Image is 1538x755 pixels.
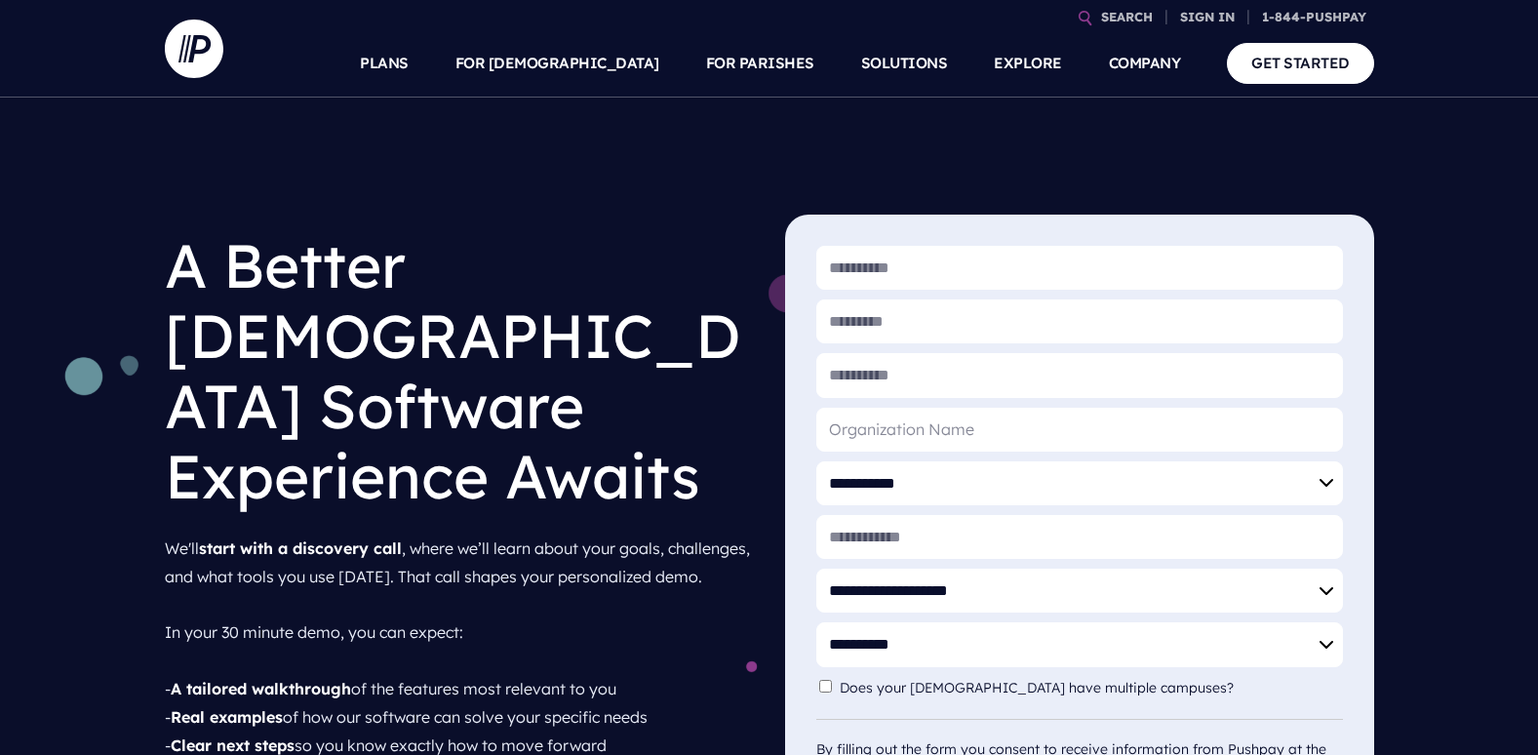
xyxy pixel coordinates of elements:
a: SOLUTIONS [861,29,948,98]
a: FOR PARISHES [706,29,814,98]
a: COMPANY [1109,29,1181,98]
a: GET STARTED [1227,43,1374,83]
a: PLANS [360,29,409,98]
a: FOR [DEMOGRAPHIC_DATA] [455,29,659,98]
strong: Real examples [171,707,283,727]
strong: A tailored walkthrough [171,679,351,698]
strong: start with a discovery call [199,538,402,558]
label: Does your [DEMOGRAPHIC_DATA] have multiple campuses? [840,680,1243,696]
strong: Clear next steps [171,735,295,755]
a: EXPLORE [994,29,1062,98]
input: Organization Name [816,408,1343,452]
h1: A Better [DEMOGRAPHIC_DATA] Software Experience Awaits [165,215,754,527]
